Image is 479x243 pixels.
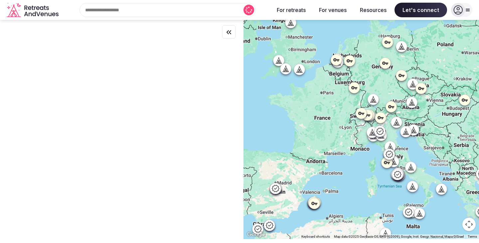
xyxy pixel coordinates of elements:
a: Visit the homepage [7,3,60,18]
button: Keyboard shortcuts [301,234,330,239]
a: Terms (opens in new tab) [468,235,477,238]
button: For venues [314,3,352,17]
button: Map camera controls [462,218,476,231]
span: Let's connect [395,3,447,17]
button: For retreats [271,3,311,17]
svg: Retreats and Venues company logo [7,3,60,18]
span: Map data ©2025 GeoBasis-DE/BKG (©2009), Google, Inst. Geogr. Nacional, Mapa GISrael [334,235,464,238]
img: Google [245,230,267,239]
button: Resources [355,3,392,17]
a: Open this area in Google Maps (opens a new window) [245,230,267,239]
